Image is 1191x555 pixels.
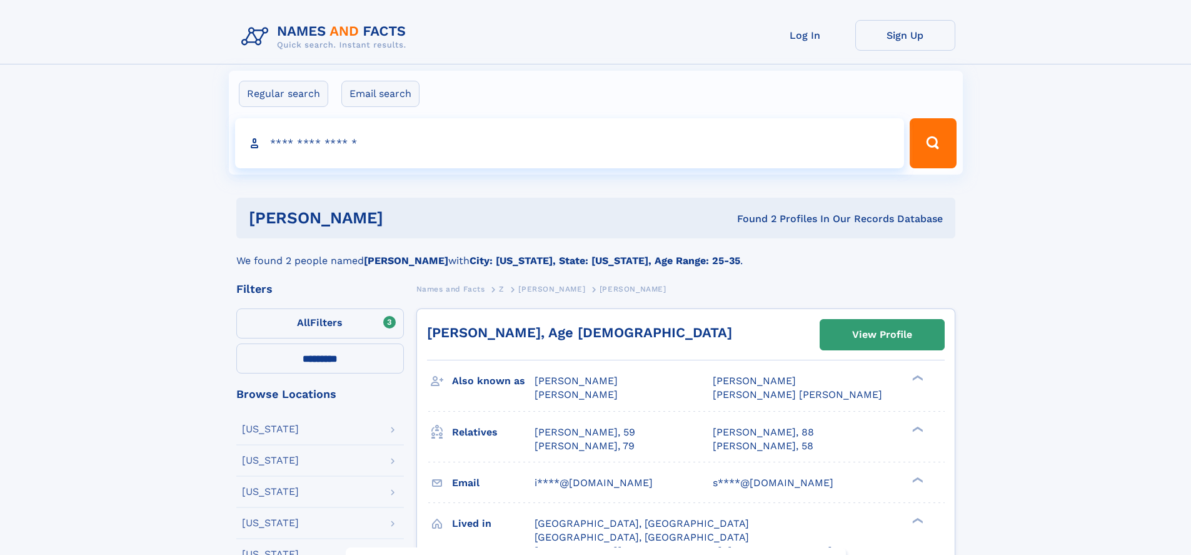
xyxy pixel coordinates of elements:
[236,283,404,295] div: Filters
[239,81,328,107] label: Regular search
[470,255,740,267] b: City: [US_STATE], State: [US_STATE], Age Range: 25-35
[236,238,955,268] div: We found 2 people named with .
[236,308,404,339] label: Filters
[535,531,749,543] span: [GEOGRAPHIC_DATA], [GEOGRAPHIC_DATA]
[909,425,924,433] div: ❯
[297,317,310,328] span: All
[713,375,796,387] span: [PERSON_NAME]
[242,456,299,466] div: [US_STATE]
[364,255,448,267] b: [PERSON_NAME]
[242,424,299,434] div: [US_STATE]
[416,281,485,297] a: Names and Facts
[341,81,420,107] label: Email search
[452,513,535,534] h3: Lived in
[518,281,585,297] a: [PERSON_NAME]
[909,476,924,484] div: ❯
[452,422,535,443] h3: Relatives
[452,472,535,494] h3: Email
[452,370,535,392] h3: Also known as
[499,285,505,293] span: Z
[249,210,560,226] h1: [PERSON_NAME]
[535,517,749,529] span: [GEOGRAPHIC_DATA], [GEOGRAPHIC_DATA]
[535,389,618,400] span: [PERSON_NAME]
[755,20,855,51] a: Log In
[909,374,924,382] div: ❯
[600,285,666,293] span: [PERSON_NAME]
[820,320,944,350] a: View Profile
[499,281,505,297] a: Z
[242,518,299,528] div: [US_STATE]
[535,375,618,387] span: [PERSON_NAME]
[535,439,635,453] a: [PERSON_NAME], 79
[910,118,956,168] button: Search Button
[713,389,882,400] span: [PERSON_NAME] [PERSON_NAME]
[560,212,943,226] div: Found 2 Profiles In Our Records Database
[852,320,912,349] div: View Profile
[909,516,924,524] div: ❯
[242,487,299,497] div: [US_STATE]
[535,425,635,439] a: [PERSON_NAME], 59
[713,425,814,439] a: [PERSON_NAME], 88
[235,118,905,168] input: search input
[236,389,404,400] div: Browse Locations
[713,439,813,453] a: [PERSON_NAME], 58
[236,20,416,54] img: Logo Names and Facts
[427,325,732,340] a: [PERSON_NAME], Age [DEMOGRAPHIC_DATA]
[518,285,585,293] span: [PERSON_NAME]
[855,20,955,51] a: Sign Up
